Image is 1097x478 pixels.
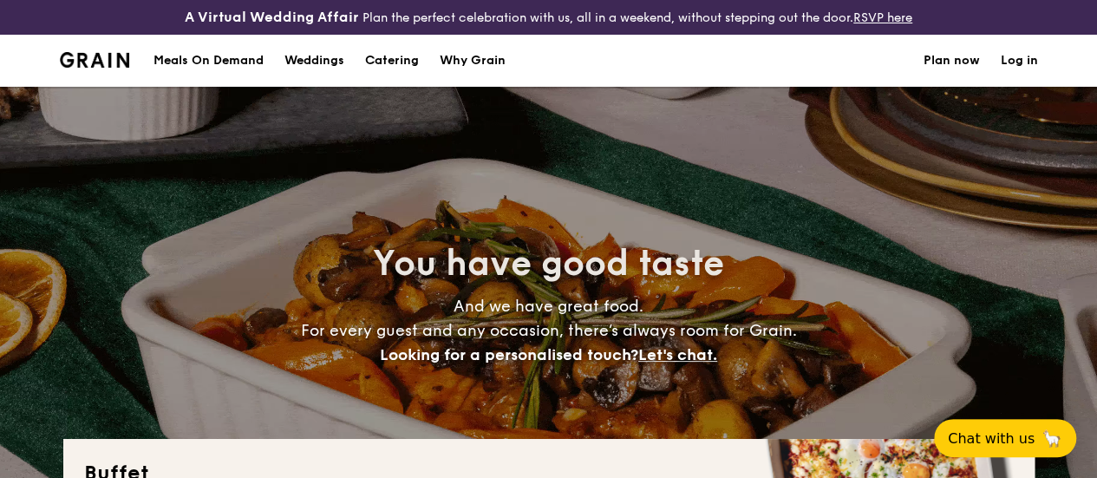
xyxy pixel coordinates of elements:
[60,52,130,68] a: Logotype
[934,419,1076,457] button: Chat with us🦙
[365,35,419,87] h1: Catering
[380,345,638,364] span: Looking for a personalised touch?
[1001,35,1038,87] a: Log in
[440,35,506,87] div: Why Grain
[274,35,355,87] a: Weddings
[183,7,914,28] div: Plan the perfect celebration with us, all in a weekend, without stepping out the door.
[355,35,429,87] a: Catering
[60,52,130,68] img: Grain
[284,35,344,87] div: Weddings
[853,10,912,25] a: RSVP here
[373,243,724,285] span: You have good taste
[185,7,359,28] h4: A Virtual Wedding Affair
[301,297,797,364] span: And we have great food. For every guest and any occasion, there’s always room for Grain.
[948,430,1035,447] span: Chat with us
[429,35,516,87] a: Why Grain
[1041,429,1062,449] span: 🦙
[638,345,717,364] span: Let's chat.
[924,35,980,87] a: Plan now
[153,35,264,87] div: Meals On Demand
[143,35,274,87] a: Meals On Demand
